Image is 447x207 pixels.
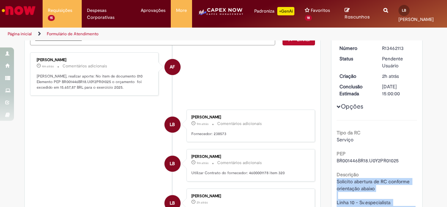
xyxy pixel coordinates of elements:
b: PEP [337,150,346,157]
span: LB [170,116,175,133]
span: 2h atrás [197,200,208,205]
span: 2h atrás [382,73,399,79]
span: AF [170,59,175,75]
b: Tipo da RC [337,130,360,136]
div: LUCAS ROCHA BELO [164,156,181,172]
ul: Trilhas de página [5,28,293,40]
img: ServiceNow [1,3,37,17]
small: Comentários adicionais [217,160,262,166]
span: Favoritos [311,7,330,14]
dt: Status [334,55,377,62]
span: Despesas Corporativas [87,7,130,21]
time: 29/08/2025 13:36:04 [197,122,208,126]
div: Pendente Usuário [382,55,415,69]
span: 9m atrás [197,161,208,165]
p: [PERSON_NAME], realizar aporte: No item de documento 010 Elemento PEP BR001446BR18.U0Y2PR01025 o ... [37,74,153,90]
span: LB [402,8,406,13]
div: [DATE] 15:00:00 [382,83,415,97]
div: R13462113 [382,45,415,52]
span: 4m atrás [42,64,54,68]
time: 29/08/2025 13:35:46 [197,161,208,165]
time: 29/08/2025 12:08:59 [382,73,399,79]
time: 29/08/2025 13:40:52 [42,64,54,68]
div: Padroniza [254,7,294,15]
dt: Criação [334,73,377,80]
span: More [176,7,187,14]
span: [PERSON_NAME] [398,16,434,22]
a: Página inicial [8,31,32,37]
small: Comentários adicionais [63,63,107,69]
dt: Conclusão Estimada [334,83,377,97]
span: Rascunhos [345,14,370,20]
img: CapexLogo5.png [197,7,244,21]
small: Comentários adicionais [217,121,262,127]
span: Serviço [337,136,353,143]
a: Rascunhos [345,7,373,20]
div: [PERSON_NAME] [191,194,308,198]
dt: Número [334,45,377,52]
p: +GenAi [277,7,294,15]
div: [PERSON_NAME] [37,58,153,62]
div: 29/08/2025 12:08:59 [382,73,415,80]
span: BR001446BR18.U0Y2PR01025 [337,157,399,164]
div: [PERSON_NAME] [191,115,308,119]
p: Fornecedor: 238573 [191,131,308,137]
time: 29/08/2025 12:08:57 [197,200,208,205]
span: 18 [305,15,312,21]
div: undefined Online [164,59,181,75]
span: Aprovações [141,7,166,14]
b: Descrição [337,171,359,178]
a: Formulário de Atendimento [47,31,98,37]
div: [PERSON_NAME] [191,155,308,159]
span: 15 [48,15,55,21]
span: LB [170,155,175,172]
span: Requisições [48,7,72,14]
p: Utilizar Contrato do fornecedor: 4600001178 item 320 [191,170,308,176]
span: 9m atrás [197,122,208,126]
div: LUCAS ROCHA BELO [164,117,181,133]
